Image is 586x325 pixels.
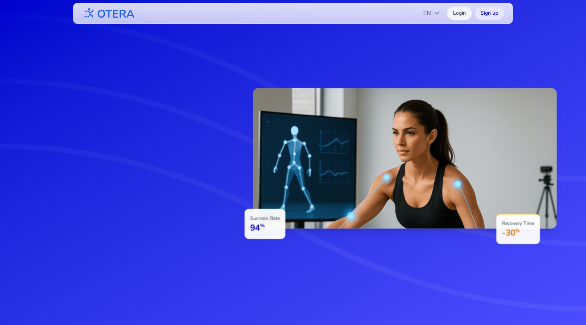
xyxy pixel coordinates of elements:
[250,215,279,222] p: Success Rate
[82,5,135,22] img: OTERA logo
[475,7,504,20] a: Sign up
[515,227,520,234] span: %
[423,9,440,18] span: EN
[250,222,279,233] p: 94
[260,222,264,228] span: %
[419,6,444,21] button: EN
[502,227,534,238] p: -30
[447,7,472,20] a: Login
